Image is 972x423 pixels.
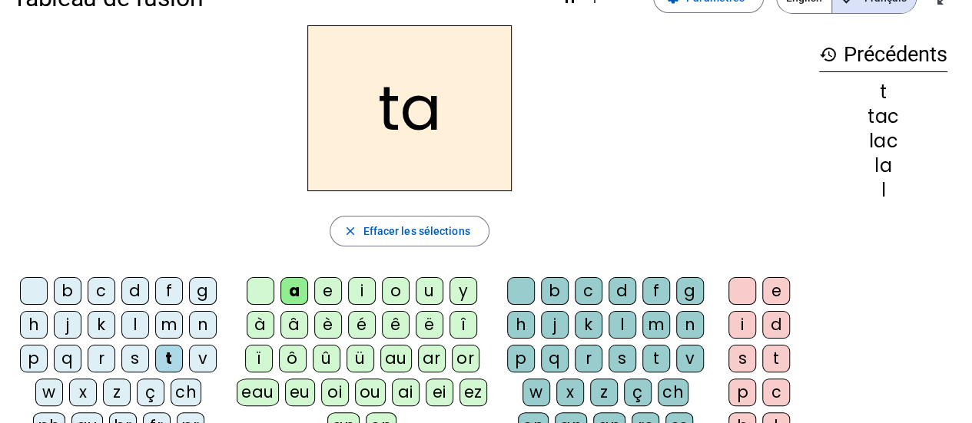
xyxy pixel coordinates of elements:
div: ai [392,378,420,406]
div: d [762,311,790,339]
div: e [314,277,342,305]
mat-icon: close [343,224,357,238]
div: p [728,378,756,406]
div: ch [171,378,201,406]
div: w [522,378,550,406]
div: s [609,345,636,372]
div: é [348,311,376,339]
div: d [121,277,149,305]
div: h [507,311,535,339]
div: ar [418,345,446,372]
mat-icon: history [819,45,838,64]
div: d [609,277,636,305]
div: m [642,311,670,339]
div: n [676,311,704,339]
div: è [314,311,342,339]
div: ç [137,378,164,406]
div: lac [819,132,947,150]
div: y [450,277,477,305]
div: r [575,345,602,372]
button: Effacer les sélections [330,216,489,246]
div: v [189,345,217,372]
div: eu [285,378,315,406]
div: ê [382,311,410,339]
div: u [416,277,443,305]
div: f [642,277,670,305]
div: la [819,157,947,175]
div: i [728,311,756,339]
div: î [450,311,477,339]
div: l [609,311,636,339]
div: ou [355,378,386,406]
div: à [247,311,274,339]
span: Effacer les sélections [363,222,469,240]
div: ç [624,378,652,406]
div: t [155,345,183,372]
div: â [280,311,308,339]
div: p [20,345,48,372]
div: or [452,345,479,372]
div: ï [245,345,273,372]
div: t [642,345,670,372]
div: x [556,378,584,406]
div: k [88,311,115,339]
div: c [575,277,602,305]
div: tac [819,107,947,126]
div: eau [237,378,279,406]
div: t [819,83,947,101]
div: k [575,311,602,339]
h2: ta [307,25,512,191]
div: b [541,277,569,305]
div: au [380,345,412,372]
div: oi [321,378,349,406]
div: s [121,345,149,372]
div: n [189,311,217,339]
div: e [762,277,790,305]
div: ü [347,345,374,372]
div: w [35,378,63,406]
div: ch [658,378,688,406]
div: v [676,345,704,372]
div: p [507,345,535,372]
div: l [121,311,149,339]
div: f [155,277,183,305]
div: s [728,345,756,372]
h3: Précédents [819,38,947,72]
div: q [541,345,569,372]
div: r [88,345,115,372]
div: o [382,277,410,305]
div: b [54,277,81,305]
div: ô [279,345,307,372]
div: i [348,277,376,305]
div: t [762,345,790,372]
div: a [280,277,308,305]
div: ei [426,378,453,406]
div: g [189,277,217,305]
div: j [54,311,81,339]
div: ez [459,378,487,406]
div: c [762,378,790,406]
div: l [819,181,947,200]
div: û [313,345,340,372]
div: z [590,378,618,406]
div: m [155,311,183,339]
div: g [676,277,704,305]
div: x [69,378,97,406]
div: j [541,311,569,339]
div: c [88,277,115,305]
div: h [20,311,48,339]
div: q [54,345,81,372]
div: z [103,378,131,406]
div: ë [416,311,443,339]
